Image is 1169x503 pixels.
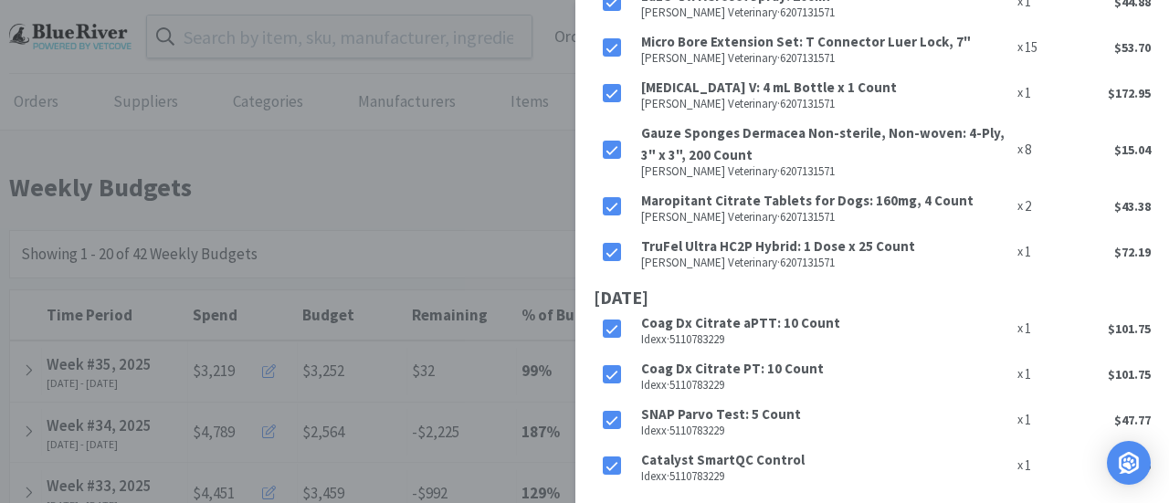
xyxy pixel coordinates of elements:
span: $101.75 [1108,320,1151,337]
strong: Coag Dx Citrate aPTT: 10 Count [641,314,840,331]
p: 1 [1023,241,1031,263]
p: [PERSON_NAME] Veterinary · 6207131571 [641,212,1010,223]
span: $101.75 [1108,366,1151,382]
div: x [1017,318,1058,340]
span: $15.04 [1114,141,1151,158]
span: $53.70 [1114,39,1151,56]
strong: [MEDICAL_DATA] V: 4 mL Bottle x 1 Count [641,79,897,96]
p: 15 [1023,37,1037,58]
p: Idexx · 5110783229 [641,380,1010,391]
p: 1 [1023,409,1031,431]
p: [PERSON_NAME] Veterinary · 6207131571 [641,257,1010,268]
b: [DATE] [594,286,648,309]
div: x [1017,82,1058,104]
span: $172.95 [1108,85,1151,101]
p: 1 [1023,455,1031,477]
p: Idexx · 5110783229 [641,334,1010,345]
strong: Catalyst SmartQC Control [641,451,805,468]
strong: TruFel Ultra HC2P Hybrid: 1 Dose x 25 Count [641,237,915,255]
div: x [1017,241,1058,263]
span: $72.19 [1114,244,1151,260]
p: 1 [1023,82,1031,104]
strong: Micro Bore Extension Set: T Connector Luer Lock, 7" [641,33,971,50]
div: x [1017,139,1058,161]
div: Open Intercom Messenger [1107,441,1151,485]
p: Idexx · 5110783229 [641,471,1010,482]
div: x [1017,409,1058,431]
p: [PERSON_NAME] Veterinary · 6207131571 [641,166,1010,177]
p: 8 [1023,139,1031,161]
p: [PERSON_NAME] Veterinary · 6207131571 [641,99,1010,110]
p: 2 [1023,195,1031,217]
strong: Coag Dx Citrate PT: 10 Count [641,360,824,377]
strong: Gauze Sponges Dermacea Non-sterile, Non-woven: 4-Ply, 3" x 3", 200 Count [641,124,1005,163]
div: x [1017,455,1058,477]
p: [PERSON_NAME] Veterinary · 6207131571 [641,7,1010,18]
div: x [1017,363,1058,385]
p: 1 [1023,318,1031,340]
p: Idexx · 5110783229 [641,425,1010,436]
p: 1 [1023,363,1031,385]
p: [PERSON_NAME] Veterinary · 6207131571 [641,53,1010,64]
strong: SNAP Parvo Test: 5 Count [641,405,801,423]
span: $43.38 [1114,198,1151,215]
strong: Maropitant Citrate Tablets for Dogs: 160mg, 4 Count [641,192,974,209]
div: x [1017,195,1058,217]
div: x [1017,37,1058,58]
span: $47.77 [1114,412,1151,428]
